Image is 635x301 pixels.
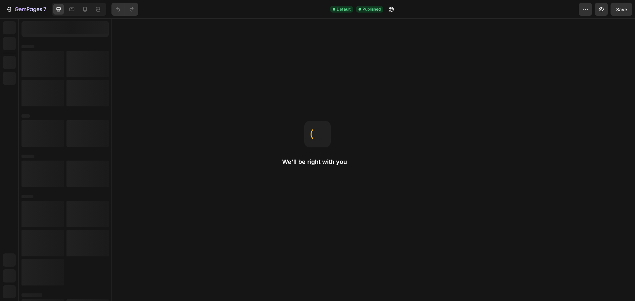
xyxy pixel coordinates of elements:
h2: We'll be right with you [282,158,353,166]
p: 7 [43,5,46,13]
span: Default [337,6,351,12]
div: Undo/Redo [111,3,138,16]
button: Save [611,3,632,16]
span: Published [362,6,381,12]
span: Save [616,7,627,12]
button: 7 [3,3,49,16]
